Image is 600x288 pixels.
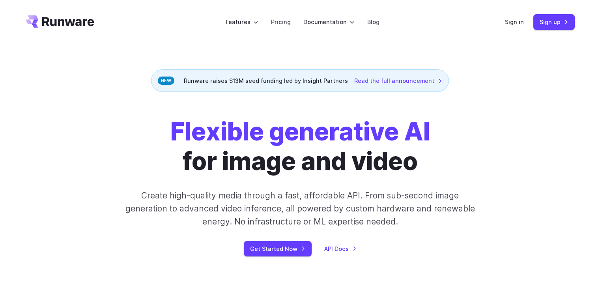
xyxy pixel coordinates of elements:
h1: for image and video [170,117,430,176]
p: Create high-quality media through a fast, affordable API. From sub-second image generation to adv... [124,189,476,228]
label: Documentation [303,17,355,26]
a: Read the full announcement [354,76,442,85]
strong: Flexible generative AI [170,117,430,146]
a: Blog [367,17,379,26]
a: Sign up [533,14,575,30]
a: Sign in [505,17,524,26]
div: Runware raises $13M seed funding led by Insight Partners [151,69,449,92]
a: Pricing [271,17,291,26]
label: Features [226,17,258,26]
a: Go to / [26,15,94,28]
a: API Docs [324,244,357,253]
a: Get Started Now [244,241,312,256]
